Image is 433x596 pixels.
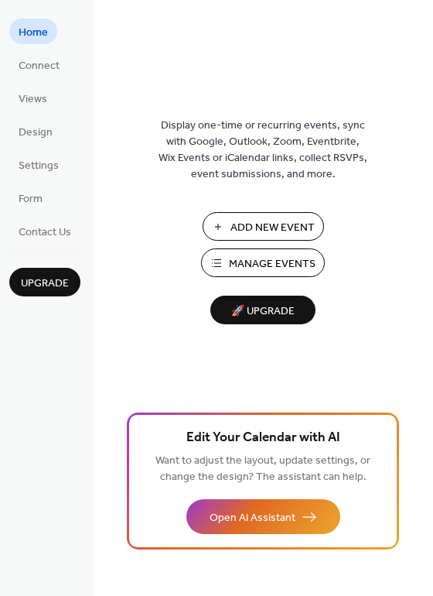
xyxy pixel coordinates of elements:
[9,218,80,244] a: Contact Us
[19,125,53,141] span: Design
[9,152,68,177] a: Settings
[203,212,324,241] button: Add New Event
[155,450,370,488] span: Want to adjust the layout, update settings, or change the design? The assistant can help.
[19,91,47,108] span: Views
[19,58,60,74] span: Connect
[9,52,69,77] a: Connect
[9,85,56,111] a: Views
[9,268,80,296] button: Upgrade
[210,296,315,324] button: 🚀 Upgrade
[230,220,315,236] span: Add New Event
[19,158,59,174] span: Settings
[19,25,48,41] span: Home
[210,510,295,526] span: Open AI Assistant
[9,118,62,144] a: Design
[186,499,340,534] button: Open AI Assistant
[201,248,325,277] button: Manage Events
[9,185,52,211] a: Form
[220,301,306,322] span: 🚀 Upgrade
[21,276,69,292] span: Upgrade
[19,224,71,241] span: Contact Us
[229,256,315,272] span: Manage Events
[159,118,367,183] span: Display one-time or recurring events, sync with Google, Outlook, Zoom, Eventbrite, Wix Events or ...
[9,19,57,44] a: Home
[186,427,340,449] span: Edit Your Calendar with AI
[19,191,43,207] span: Form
